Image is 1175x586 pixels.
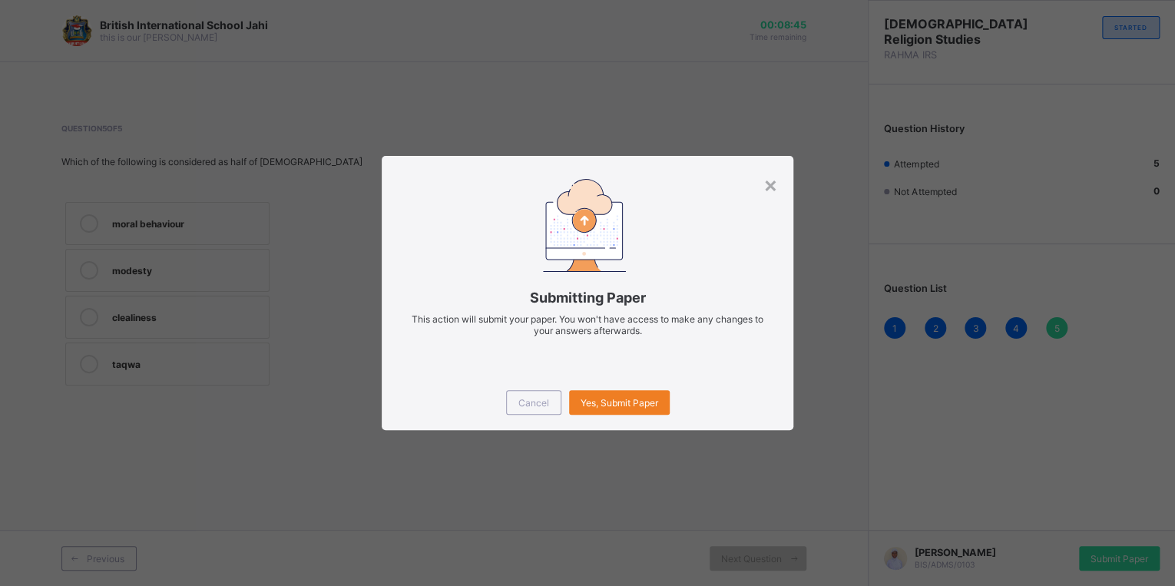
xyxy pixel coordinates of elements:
[581,397,658,409] span: Yes, Submit Paper
[543,179,626,272] img: submitting-paper.7509aad6ec86be490e328e6d2a33d40a.svg
[405,290,770,306] span: Submitting Paper
[412,313,763,336] span: This action will submit your paper. You won't have access to make any changes to your answers aft...
[763,171,778,197] div: ×
[518,397,549,409] span: Cancel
